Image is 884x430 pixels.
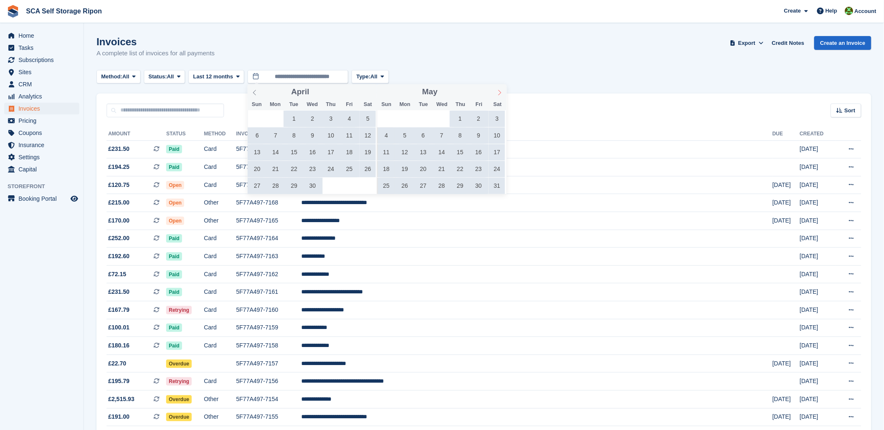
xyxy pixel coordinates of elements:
td: Card [204,158,236,176]
span: May 24, 2025 [489,161,505,177]
td: 5F77A497-7169 [236,140,302,158]
span: May 16, 2025 [470,144,487,161]
span: Open [166,217,184,225]
h1: Invoices [96,36,215,47]
th: Customer [302,127,773,141]
td: [DATE] [772,212,800,230]
img: stora-icon-8386f47178a22dfd0bd8f6a31ec36ba5ce8667c1dd55bd0f319d3a0aa187defe.svg [7,5,19,18]
span: May 28, 2025 [433,178,450,194]
td: [DATE] [800,176,835,194]
span: Paid [166,252,182,261]
span: Settings [18,151,69,163]
span: May 17, 2025 [489,144,505,161]
span: May [422,88,438,96]
a: menu [4,66,79,78]
span: Fri [470,102,488,107]
span: April 7, 2025 [268,127,284,144]
span: May 12, 2025 [396,144,413,161]
span: May 7, 2025 [433,127,450,144]
span: May 15, 2025 [452,144,468,161]
button: Type: All [352,70,389,84]
th: Method [204,127,236,141]
span: May 1, 2025 [452,111,468,127]
span: May 19, 2025 [396,161,413,177]
span: Sites [18,66,69,78]
span: £195.79 [108,377,130,386]
span: Paid [166,163,182,171]
span: Paid [166,324,182,332]
a: menu [4,151,79,163]
span: May 23, 2025 [470,161,487,177]
span: £191.00 [108,412,130,421]
th: Invoice Number [236,127,302,141]
td: 5F77A497-7167 [236,158,302,176]
td: Card [204,319,236,337]
button: Method: All [96,70,141,84]
td: [DATE] [800,230,835,248]
span: April 12, 2025 [360,127,376,144]
span: Tue [284,102,303,107]
td: 5F77A497-7160 [236,301,302,319]
td: Other [204,408,236,426]
td: Card [204,337,236,355]
span: May 10, 2025 [489,127,505,144]
span: April 14, 2025 [268,144,284,161]
a: Preview store [69,194,79,204]
td: [DATE] [800,212,835,230]
span: May 9, 2025 [470,127,487,144]
span: Paid [166,270,182,279]
span: May 6, 2025 [415,127,431,144]
span: Fri [340,102,359,107]
td: [DATE] [800,265,835,283]
td: Card [204,373,236,391]
span: April 9, 2025 [304,127,321,144]
span: Type: [356,73,370,81]
a: Credit Notes [769,36,808,50]
td: [DATE] [800,355,835,373]
span: Wed [433,102,451,107]
span: April 1, 2025 [286,111,302,127]
span: Analytics [18,91,69,102]
span: May 2, 2025 [470,111,487,127]
span: £120.75 [108,181,130,189]
span: Paid [166,145,182,153]
td: Card [204,140,236,158]
span: May 26, 2025 [396,178,413,194]
td: 5F77A497-7164 [236,230,302,248]
td: Card [204,248,236,266]
a: menu [4,139,79,151]
p: A complete list of invoices for all payments [96,49,215,58]
span: Overdue [166,413,192,421]
span: Create [784,7,801,15]
a: menu [4,193,79,205]
td: [DATE] [800,158,835,176]
td: [DATE] [800,373,835,391]
span: £72.15 [108,270,126,279]
span: Coupons [18,127,69,139]
span: April 29, 2025 [286,178,302,194]
td: Card [204,265,236,283]
th: Status [166,127,204,141]
span: Thu [451,102,470,107]
span: All [370,73,378,81]
input: Year [438,88,464,96]
span: May 21, 2025 [433,161,450,177]
a: menu [4,127,79,139]
td: Card [204,283,236,301]
span: April 26, 2025 [360,161,376,177]
span: Overdue [166,395,192,404]
span: Method: [101,73,123,81]
span: Help [826,7,837,15]
a: menu [4,30,79,41]
td: 5F77A497-7159 [236,319,302,337]
span: All [167,73,174,81]
span: Sat [359,102,377,107]
span: Sat [488,102,507,107]
span: £215.00 [108,198,130,207]
span: £194.25 [108,163,130,171]
img: Kelly Neesham [845,7,853,15]
span: April 18, 2025 [341,144,357,161]
span: Mon [266,102,284,107]
td: Card [204,301,236,319]
span: April 15, 2025 [286,144,302,161]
